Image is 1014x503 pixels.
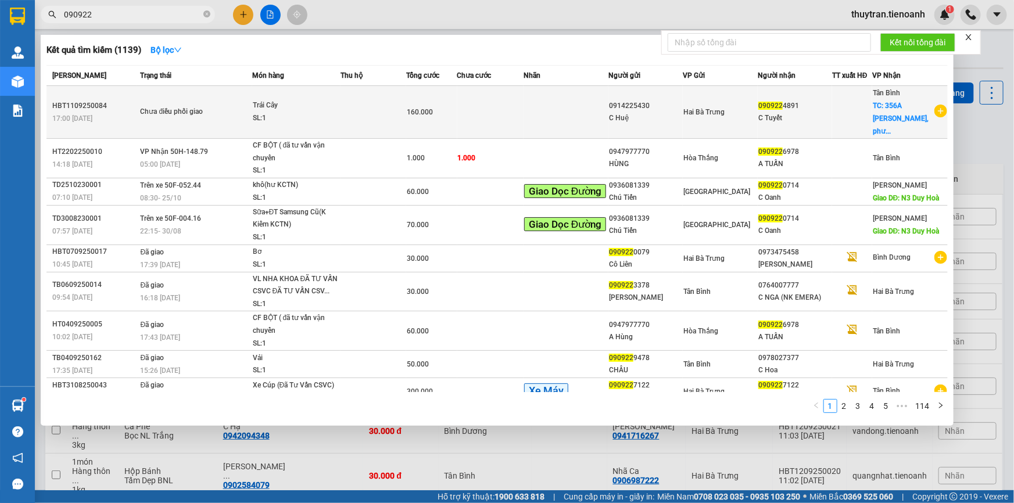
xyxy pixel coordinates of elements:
[253,192,340,204] div: SL: 1
[52,114,92,123] span: 17:00 [DATE]
[52,71,106,80] span: [PERSON_NAME]
[609,100,682,112] div: 0914225430
[12,479,23,490] span: message
[872,71,901,80] span: VP Nhận
[52,146,137,158] div: HT2202250010
[609,364,682,376] div: CHÂU
[253,364,340,377] div: SL: 1
[609,391,682,404] div: A Khiêm
[151,45,182,55] strong: Bộ lọc
[609,281,633,289] span: 090922
[683,288,711,296] span: Tân Bình
[52,160,92,168] span: 14:18 [DATE]
[879,399,893,413] li: 5
[174,46,182,54] span: down
[758,213,832,225] div: 0714
[12,400,24,412] img: warehouse-icon
[52,227,92,235] span: 07:57 [DATE]
[140,333,180,342] span: 17:43 [DATE]
[52,279,137,291] div: TB0609250014
[609,354,633,362] span: 090922
[253,164,340,177] div: SL: 1
[609,319,682,331] div: 0947977770
[609,331,682,343] div: A Hùng
[140,381,164,389] span: Đã giao
[880,400,893,412] a: 5
[609,258,682,271] div: Cô Liên
[407,387,433,396] span: 300.000
[758,179,832,192] div: 0714
[873,253,911,261] span: Bình Dương
[140,148,208,156] span: VP Nhận 50H-148.79
[253,179,340,192] div: khô(hư KCTN)
[609,352,682,364] div: 9478
[457,71,492,80] span: Chưa cước
[873,227,940,235] span: Giao DĐ: N3 Duy Hoà
[838,400,851,412] a: 2
[937,402,944,409] span: right
[12,46,24,59] img: warehouse-icon
[852,400,865,412] a: 3
[873,214,927,222] span: [PERSON_NAME]
[912,399,934,413] li: 114
[758,279,832,292] div: 0764007777
[609,112,682,124] div: C Huệ
[253,112,340,125] div: SL: 1
[934,385,947,397] span: plus-circle
[203,10,210,17] span: close-circle
[203,9,210,20] span: close-circle
[609,146,682,158] div: 0947977770
[458,154,476,162] span: 1.000
[813,402,820,409] span: left
[851,399,865,413] li: 3
[758,321,783,329] span: 090922
[934,105,947,117] span: plus-circle
[341,71,363,80] span: Thu hộ
[253,312,340,337] div: CF BỘT ( đã tư vấn vận chuyển
[934,399,948,413] li: Next Page
[668,33,871,52] input: Nhập số tổng đài
[52,318,137,330] div: HT0409250005
[837,399,851,413] li: 2
[253,206,340,231] div: Sữa+ĐT Samsung Cũ(K Kiểm KCTN)
[809,399,823,413] li: Previous Page
[683,254,725,263] span: Hai Bà Trưng
[880,33,955,52] button: Kết nối tổng đài
[140,294,180,302] span: 16:18 [DATE]
[683,188,750,196] span: [GEOGRAPHIC_DATA]
[609,225,682,237] div: Chú Tiến
[758,364,832,376] div: C Hoa
[873,194,940,202] span: Giao DĐ: N3 Duy Hoà
[524,383,568,398] span: Xe Máy
[893,399,912,413] li: Next 5 Pages
[683,108,725,116] span: Hai Bà Trưng
[253,391,340,404] div: SL: 1
[253,273,340,298] div: VL NHA KHOA ĐÃ TƯ VẤN CSVC ĐÃ TƯ VẤN CSV...
[609,192,682,204] div: Chú Tiến
[253,246,340,258] div: Bơ
[683,154,718,162] span: Hòa Thắng
[253,379,340,392] div: Xe Cúp (Đã Tư Vấn CSVC)
[406,71,439,80] span: Tổng cước
[253,231,340,244] div: SL: 1
[758,379,832,391] div: 7122
[609,179,682,192] div: 0936081339
[683,360,711,368] span: Tân Bình
[46,44,141,56] h3: Kết quả tìm kiếm ( 1139 )
[140,227,181,235] span: 22:15 - 30/08
[865,399,879,413] li: 4
[758,214,783,222] span: 090922
[253,99,340,112] div: Trái Cây
[407,327,429,335] span: 60.000
[140,181,201,189] span: Trên xe 50F-052.44
[253,139,340,164] div: CF BỘT ( đã tư vấn vận chuyển
[140,321,164,329] span: Đã giao
[524,184,606,198] span: Giao Dọc Đường
[965,33,973,41] span: close
[758,292,832,304] div: C NGA (NK EMERA)
[140,248,164,256] span: Đã giao
[866,400,879,412] a: 4
[407,108,433,116] span: 160.000
[809,399,823,413] button: left
[758,258,832,271] div: [PERSON_NAME]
